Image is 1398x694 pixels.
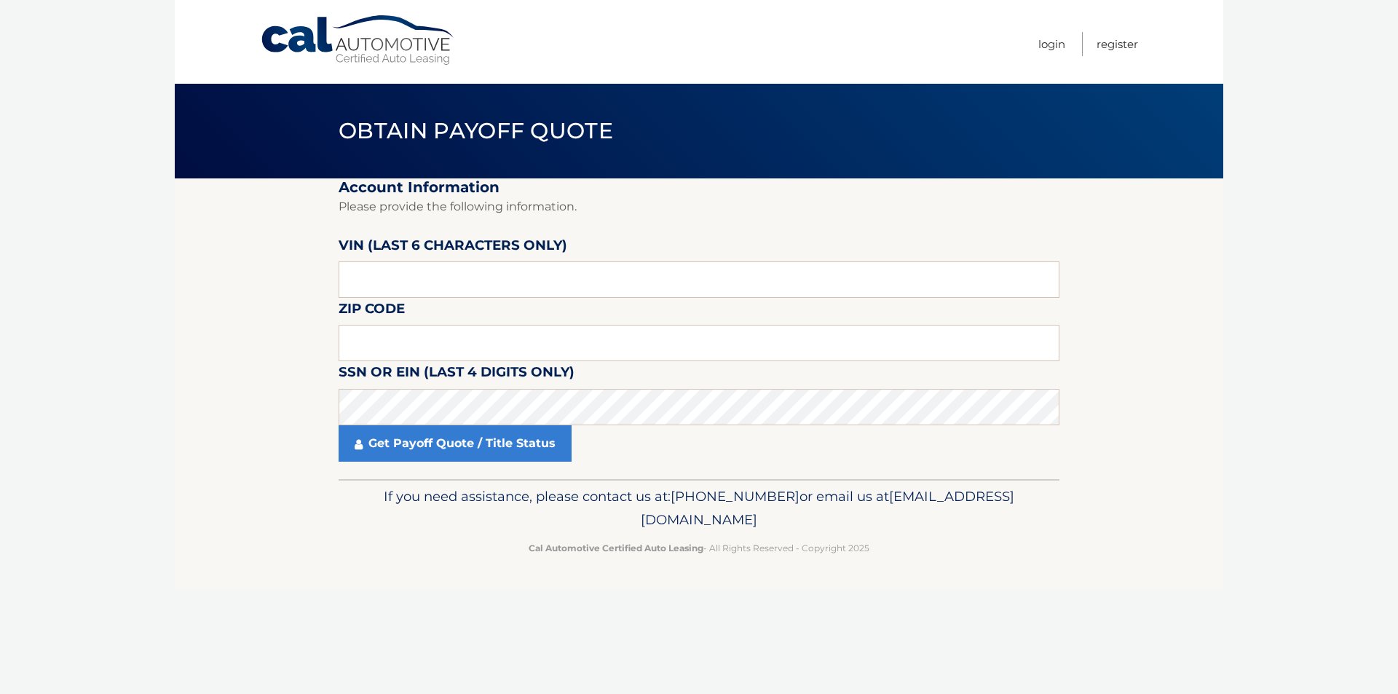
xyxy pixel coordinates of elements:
h2: Account Information [339,178,1059,197]
p: If you need assistance, please contact us at: or email us at [348,485,1050,532]
a: Login [1038,32,1065,56]
strong: Cal Automotive Certified Auto Leasing [529,543,703,553]
a: Cal Automotive [260,15,457,66]
p: Please provide the following information. [339,197,1059,217]
label: VIN (last 6 characters only) [339,234,567,261]
a: Register [1097,32,1138,56]
p: - All Rights Reserved - Copyright 2025 [348,540,1050,556]
span: [PHONE_NUMBER] [671,488,799,505]
span: Obtain Payoff Quote [339,117,613,144]
label: Zip Code [339,298,405,325]
a: Get Payoff Quote / Title Status [339,425,572,462]
label: SSN or EIN (last 4 digits only) [339,361,574,388]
